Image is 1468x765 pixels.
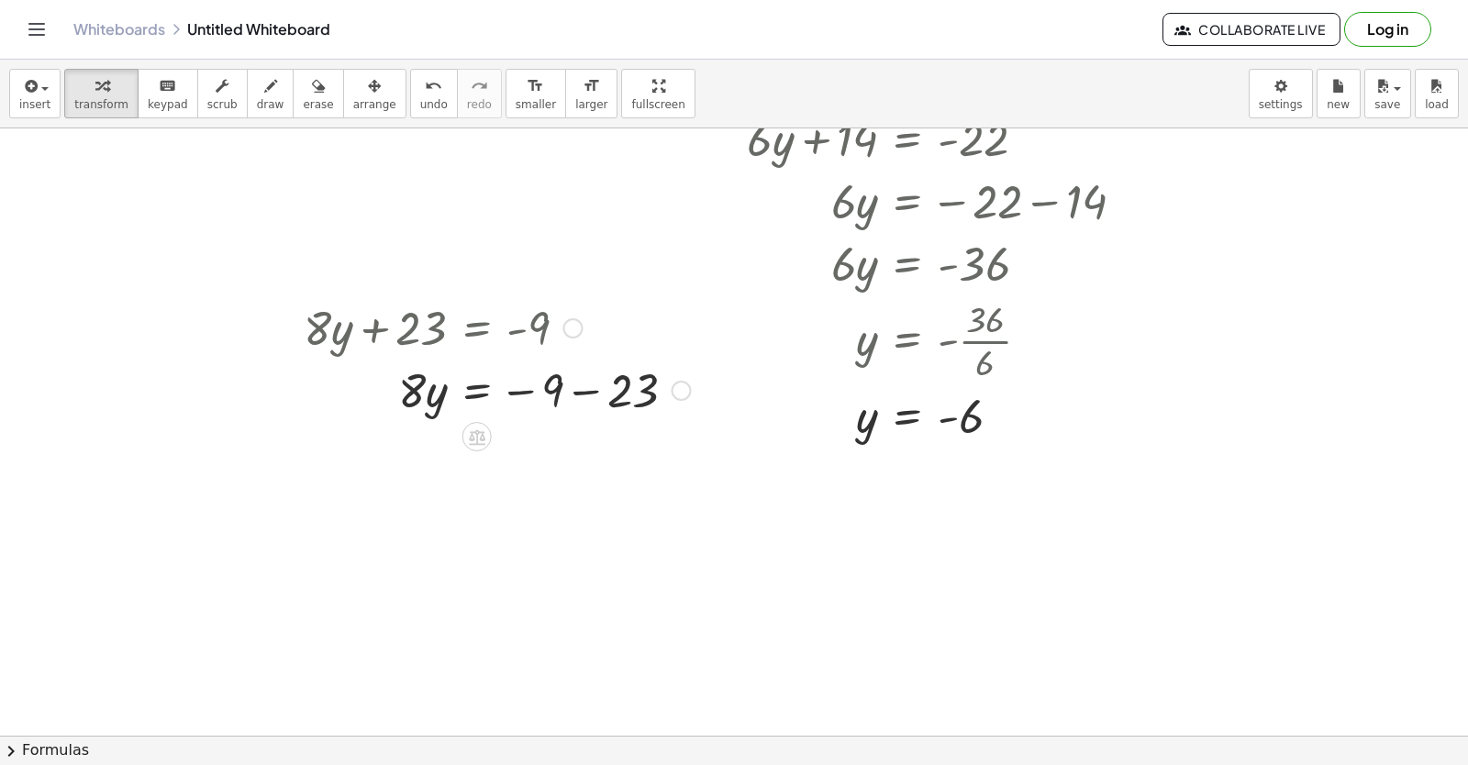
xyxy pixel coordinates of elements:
button: load [1415,69,1459,118]
i: undo [425,75,442,97]
span: Collaborate Live [1178,21,1325,38]
span: keypad [148,98,188,111]
span: settings [1259,98,1303,111]
button: erase [293,69,343,118]
button: arrange [343,69,406,118]
span: erase [303,98,333,111]
button: redoredo [457,69,502,118]
span: transform [74,98,128,111]
button: fullscreen [621,69,695,118]
span: smaller [516,98,556,111]
i: redo [471,75,488,97]
button: Collaborate Live [1162,13,1340,46]
button: insert [9,69,61,118]
button: draw [247,69,295,118]
button: transform [64,69,139,118]
button: keyboardkeypad [138,69,198,118]
button: settings [1249,69,1313,118]
span: draw [257,98,284,111]
button: Toggle navigation [22,15,51,44]
a: Whiteboards [73,20,165,39]
span: undo [420,98,448,111]
span: fullscreen [631,98,684,111]
button: undoundo [410,69,458,118]
button: format_sizelarger [565,69,617,118]
span: arrange [353,98,396,111]
button: save [1364,69,1411,118]
span: scrub [207,98,238,111]
i: format_size [583,75,600,97]
i: format_size [527,75,544,97]
button: format_sizesmaller [506,69,566,118]
span: save [1374,98,1400,111]
button: Log in [1344,12,1431,47]
span: larger [575,98,607,111]
button: new [1317,69,1361,118]
span: insert [19,98,50,111]
button: scrub [197,69,248,118]
span: new [1327,98,1350,111]
span: redo [467,98,492,111]
i: keyboard [159,75,176,97]
span: load [1425,98,1449,111]
div: Apply the same math to both sides of the equation [462,422,492,451]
